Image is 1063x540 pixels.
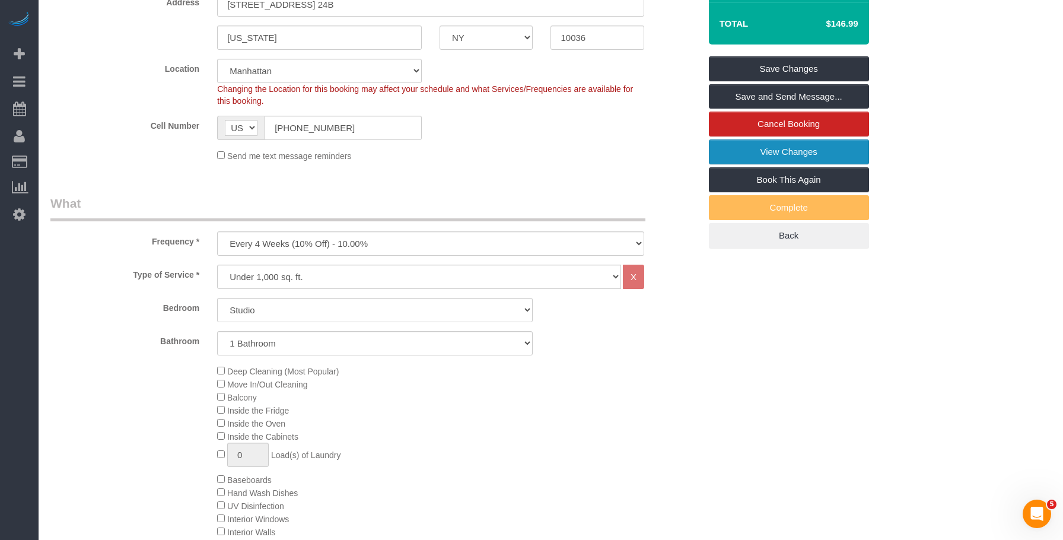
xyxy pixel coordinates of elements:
span: Interior Windows [227,514,289,524]
label: Type of Service * [42,265,208,281]
label: Location [42,59,208,75]
label: Cell Number [42,116,208,132]
strong: Total [720,18,749,28]
span: Deep Cleaning (Most Popular) [227,367,339,376]
label: Bedroom [42,298,208,314]
span: Changing the Location for this booking may affect your schedule and what Services/Frequencies are... [217,84,633,106]
legend: What [50,195,645,221]
img: Automaid Logo [7,12,31,28]
input: Cell Number [265,116,422,140]
span: Baseboards [227,475,272,485]
iframe: Intercom live chat [1023,500,1051,528]
span: Inside the Cabinets [227,432,298,441]
a: Book This Again [709,167,869,192]
label: Frequency * [42,231,208,247]
span: Interior Walls [227,528,275,537]
a: View Changes [709,139,869,164]
input: Zip Code [550,26,644,50]
span: Inside the Oven [227,419,285,428]
input: City [217,26,422,50]
a: Save Changes [709,56,869,81]
a: Cancel Booking [709,112,869,136]
span: Inside the Fridge [227,406,289,415]
span: Load(s) of Laundry [271,450,341,460]
a: Back [709,223,869,248]
h4: $146.99 [790,19,858,29]
a: Save and Send Message... [709,84,869,109]
span: UV Disinfection [227,501,284,511]
span: Move In/Out Cleaning [227,380,307,389]
span: Hand Wash Dishes [227,488,298,498]
span: Balcony [227,393,257,402]
span: Send me text message reminders [227,151,351,161]
span: 5 [1047,500,1056,509]
label: Bathroom [42,331,208,347]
